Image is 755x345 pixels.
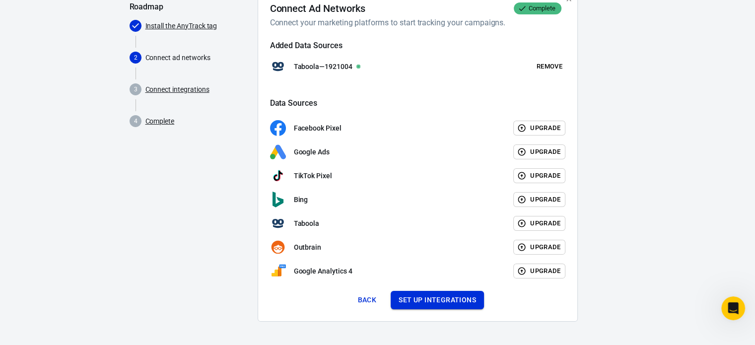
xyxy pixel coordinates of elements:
text: 2 [134,54,137,61]
p: Connect ad networks [145,53,250,63]
button: Upgrade [513,121,565,136]
p: Facebook Pixel [294,123,342,134]
button: Upgrade [513,168,565,184]
p: Google Analytics 4 [294,266,352,276]
h6: Connect your marketing platforms to start tracking your campaigns. [270,16,561,29]
p: Taboola — 1921004 [294,62,352,72]
span: Complete [525,3,559,13]
p: Outbrain [294,242,322,253]
p: Bing [294,195,308,205]
button: Back [351,291,383,309]
button: Upgrade [513,264,565,279]
iframe: Intercom live chat [721,296,745,320]
p: Taboola [294,218,320,229]
h4: Connect Ad Networks [270,2,365,14]
h5: Roadmap [130,2,250,12]
button: Upgrade [513,216,565,231]
p: Google Ads [294,147,330,157]
text: 4 [134,118,137,125]
button: Upgrade [513,240,565,255]
h5: Data Sources [270,98,565,108]
text: 3 [134,86,137,93]
p: TikTok Pixel [294,171,332,181]
h5: Added Data Sources [270,41,565,51]
a: Connect integrations [145,84,209,95]
button: Upgrade [513,192,565,207]
button: Remove [534,59,565,74]
a: Complete [145,116,175,127]
button: Upgrade [513,144,565,160]
a: Install the AnyTrack tag [145,21,217,31]
button: Set up integrations [391,291,484,309]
